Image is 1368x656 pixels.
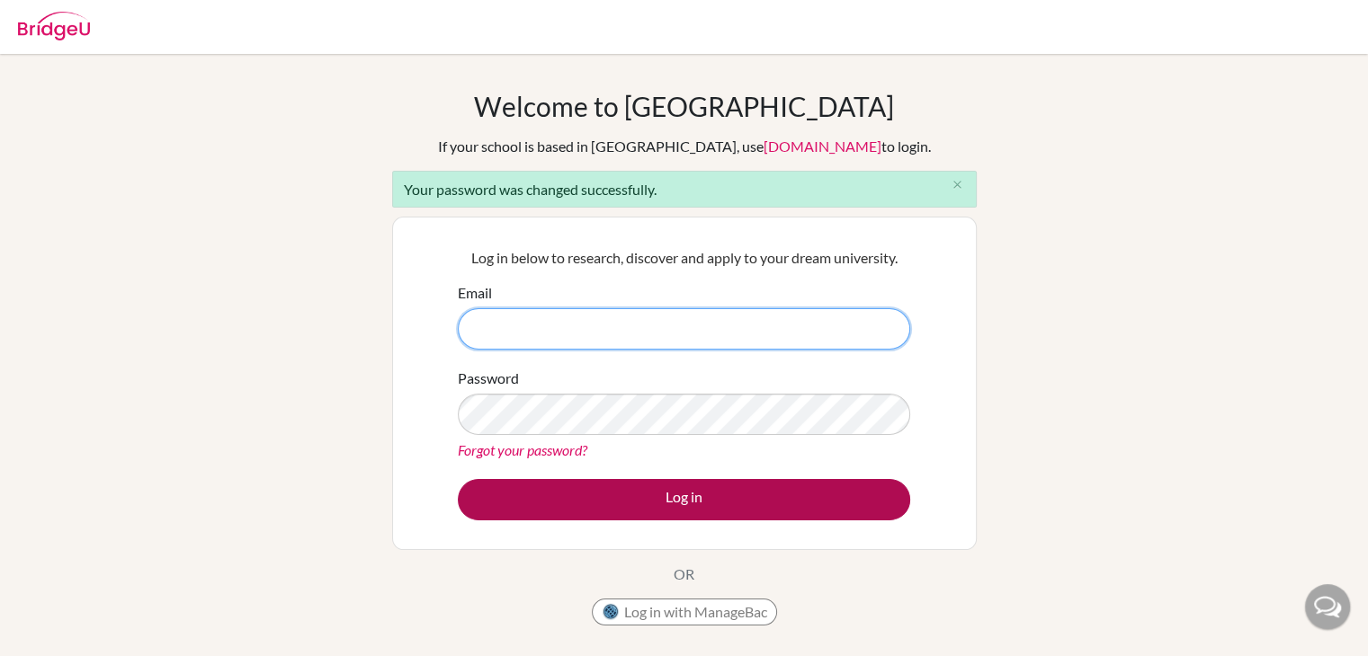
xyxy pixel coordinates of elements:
[35,13,103,29] span: Bantuan
[592,598,777,625] button: Log in with ManageBac
[18,12,90,40] img: Bridge-U
[392,171,977,208] div: Your password was changed successfully.
[474,90,894,122] h1: Welcome to [GEOGRAPHIC_DATA]
[438,136,931,157] div: If your school is based in [GEOGRAPHIC_DATA], use to login.
[951,178,964,191] i: close
[458,368,519,389] label: Password
[458,479,910,520] button: Log in
[458,282,492,304] label: Email
[764,137,881,155] a: [DOMAIN_NAME]
[940,172,976,199] button: Close
[458,441,587,458] a: Forgot your password?
[674,563,694,585] p: OR
[458,247,910,269] p: Log in below to research, discover and apply to your dream university.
